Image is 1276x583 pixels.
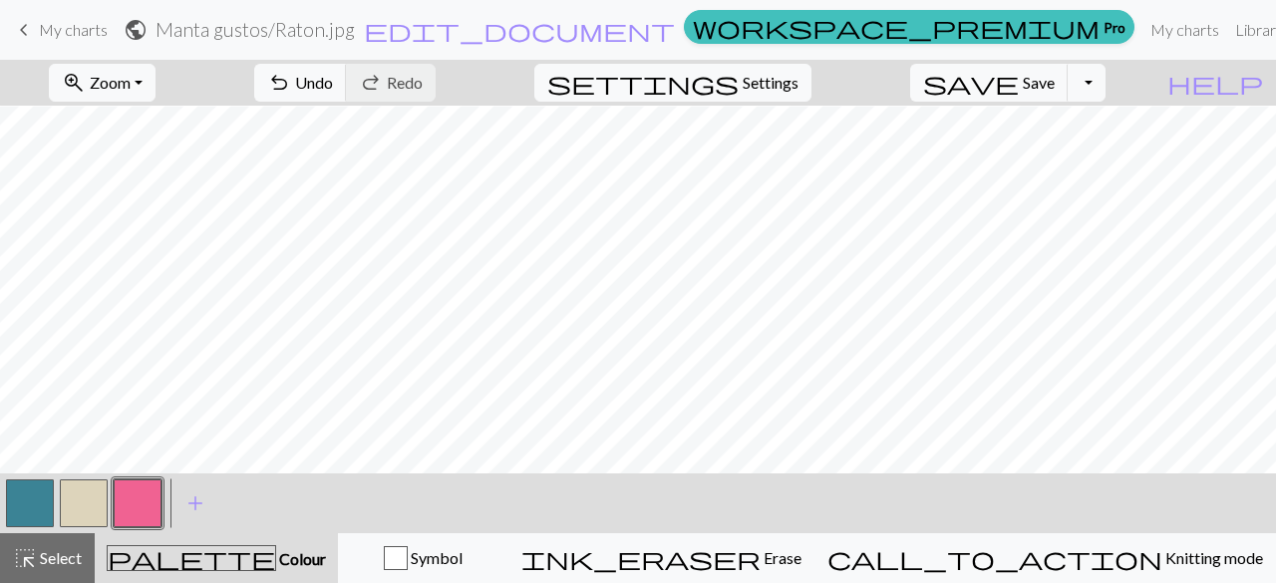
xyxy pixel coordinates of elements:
[508,533,814,583] button: Erase
[37,548,82,567] span: Select
[534,64,811,102] button: SettingsSettings
[743,71,798,95] span: Settings
[254,64,347,102] button: Undo
[95,533,338,583] button: Colour
[183,489,207,517] span: add
[12,13,108,47] a: My charts
[923,69,1019,97] span: save
[156,18,355,41] h2: Manta gustos / Raton.jpg
[12,16,36,44] span: keyboard_arrow_left
[1162,548,1263,567] span: Knitting mode
[1142,10,1227,50] a: My charts
[814,533,1276,583] button: Knitting mode
[910,64,1069,102] button: Save
[295,73,333,92] span: Undo
[39,20,108,39] span: My charts
[124,16,148,44] span: public
[693,13,1100,41] span: workspace_premium
[761,548,801,567] span: Erase
[276,549,326,568] span: Colour
[827,544,1162,572] span: call_to_action
[267,69,291,97] span: undo
[62,69,86,97] span: zoom_in
[90,73,131,92] span: Zoom
[408,548,463,567] span: Symbol
[547,71,739,95] i: Settings
[49,64,156,102] button: Zoom
[13,544,37,572] span: highlight_alt
[521,544,761,572] span: ink_eraser
[364,16,675,44] span: edit_document
[547,69,739,97] span: settings
[1167,69,1263,97] span: help
[338,533,508,583] button: Symbol
[1023,73,1055,92] span: Save
[684,10,1134,44] a: Pro
[108,544,275,572] span: palette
